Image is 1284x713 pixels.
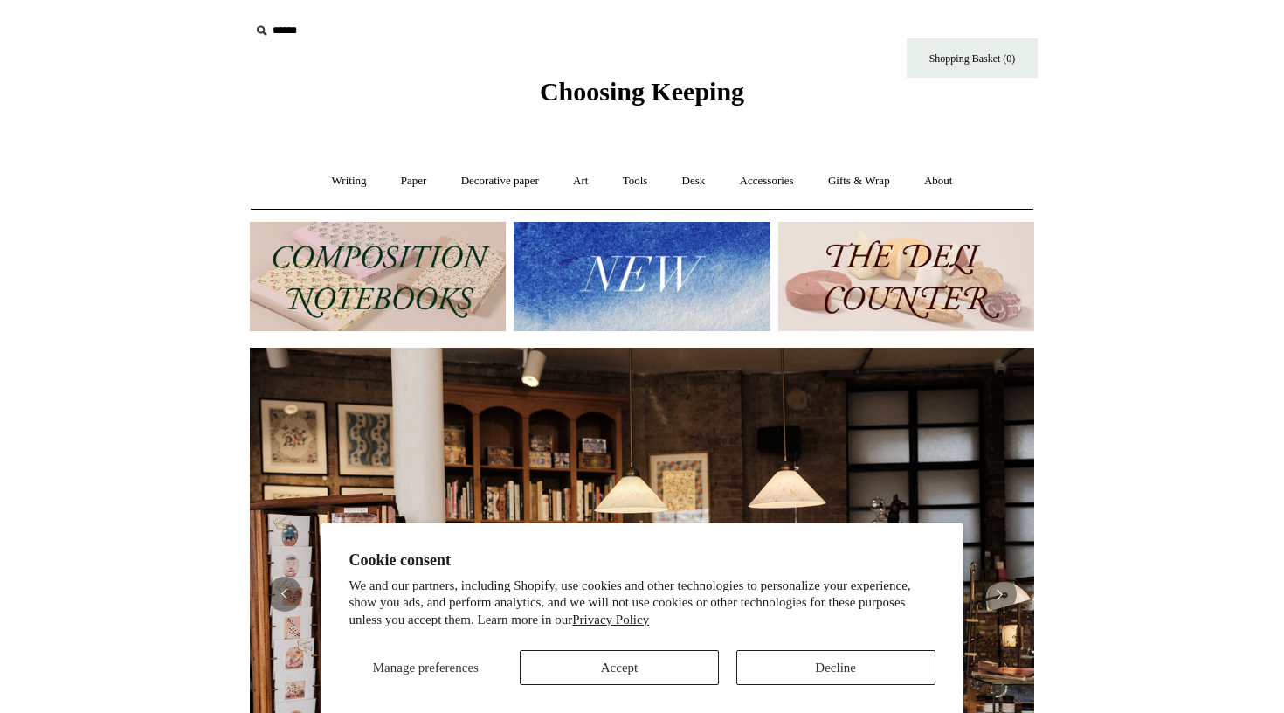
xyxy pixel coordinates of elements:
[316,158,383,204] a: Writing
[349,578,935,629] p: We and our partners, including Shopify, use cookies and other technologies to personalize your ex...
[385,158,443,204] a: Paper
[666,158,721,204] a: Desk
[373,661,479,675] span: Manage preferences
[349,551,935,570] h2: Cookie consent
[907,38,1038,78] a: Shopping Basket (0)
[812,158,906,204] a: Gifts & Wrap
[349,650,502,685] button: Manage preferences
[250,222,506,331] img: 202302 Composition ledgers.jpg__PID:69722ee6-fa44-49dd-a067-31375e5d54ec
[982,577,1017,612] button: Next
[736,650,935,685] button: Decline
[514,222,770,331] img: New.jpg__PID:f73bdf93-380a-4a35-bcfe-7823039498e1
[607,158,664,204] a: Tools
[724,158,810,204] a: Accessories
[908,158,969,204] a: About
[520,650,719,685] button: Accept
[540,91,744,103] a: Choosing Keeping
[267,577,302,612] button: Previous
[778,222,1034,331] img: The Deli Counter
[445,158,555,204] a: Decorative paper
[572,613,649,626] a: Privacy Policy
[540,77,744,106] span: Choosing Keeping
[557,158,604,204] a: Art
